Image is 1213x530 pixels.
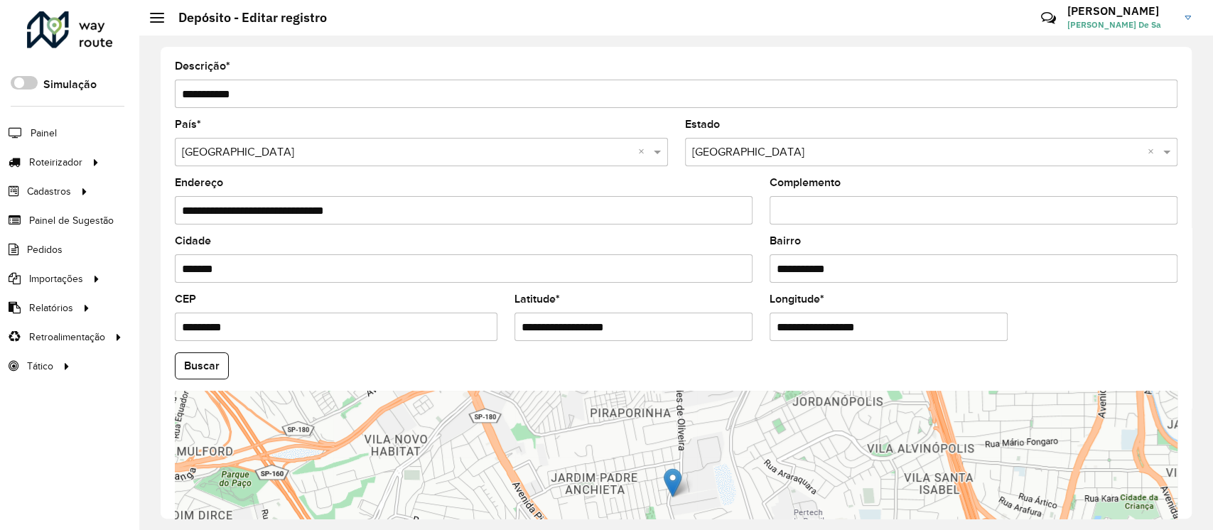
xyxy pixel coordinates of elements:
label: Estado [685,116,720,133]
label: Bairro [770,232,801,249]
label: CEP [175,291,196,308]
label: Complemento [770,174,841,191]
span: Painel de Sugestão [29,213,114,228]
label: Latitude [514,291,560,308]
label: Longitude [770,291,824,308]
h3: [PERSON_NAME] [1067,4,1174,18]
label: País [175,116,201,133]
label: Simulação [43,76,97,93]
label: Cidade [175,232,211,249]
span: Relatórios [29,301,73,315]
img: Marker [664,468,681,497]
span: Painel [31,126,57,141]
span: Tático [27,359,53,374]
span: [PERSON_NAME] De Sa [1067,18,1174,31]
span: Importações [29,271,83,286]
a: Contato Rápido [1033,3,1064,33]
label: Descrição [175,58,230,75]
span: Retroalimentação [29,330,105,345]
h2: Depósito - Editar registro [164,10,327,26]
button: Buscar [175,352,229,379]
span: Pedidos [27,242,63,257]
span: Cadastros [27,184,71,199]
span: Clear all [1148,144,1160,161]
span: Clear all [638,144,650,161]
span: Roteirizador [29,155,82,170]
label: Endereço [175,174,223,191]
